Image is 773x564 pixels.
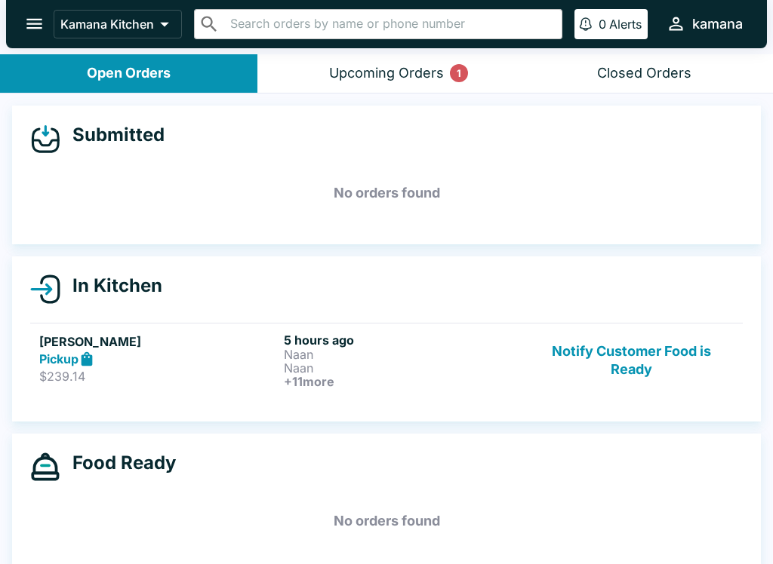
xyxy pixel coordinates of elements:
[284,375,522,388] h6: + 11 more
[60,452,176,474] h4: Food Ready
[597,65,691,82] div: Closed Orders
[284,348,522,361] p: Naan
[15,5,54,43] button: open drawer
[457,66,461,81] p: 1
[30,166,743,220] h5: No orders found
[39,369,278,384] p: $239.14
[39,333,278,351] h5: [PERSON_NAME]
[609,17,642,32] p: Alerts
[284,361,522,375] p: Naan
[60,274,162,297] h4: In Kitchen
[60,17,154,32] p: Kamana Kitchen
[30,494,743,548] h5: No orders found
[692,15,743,33] div: kamana
[226,14,556,35] input: Search orders by name or phone number
[660,8,749,40] button: kamana
[599,17,606,32] p: 0
[529,333,734,388] button: Notify Customer Food is Ready
[284,333,522,348] h6: 5 hours ago
[60,124,165,146] h4: Submitted
[39,351,79,366] strong: Pickup
[54,10,182,38] button: Kamana Kitchen
[87,65,171,82] div: Open Orders
[329,65,444,82] div: Upcoming Orders
[30,323,743,397] a: [PERSON_NAME]Pickup$239.145 hours agoNaanNaan+11moreNotify Customer Food is Ready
